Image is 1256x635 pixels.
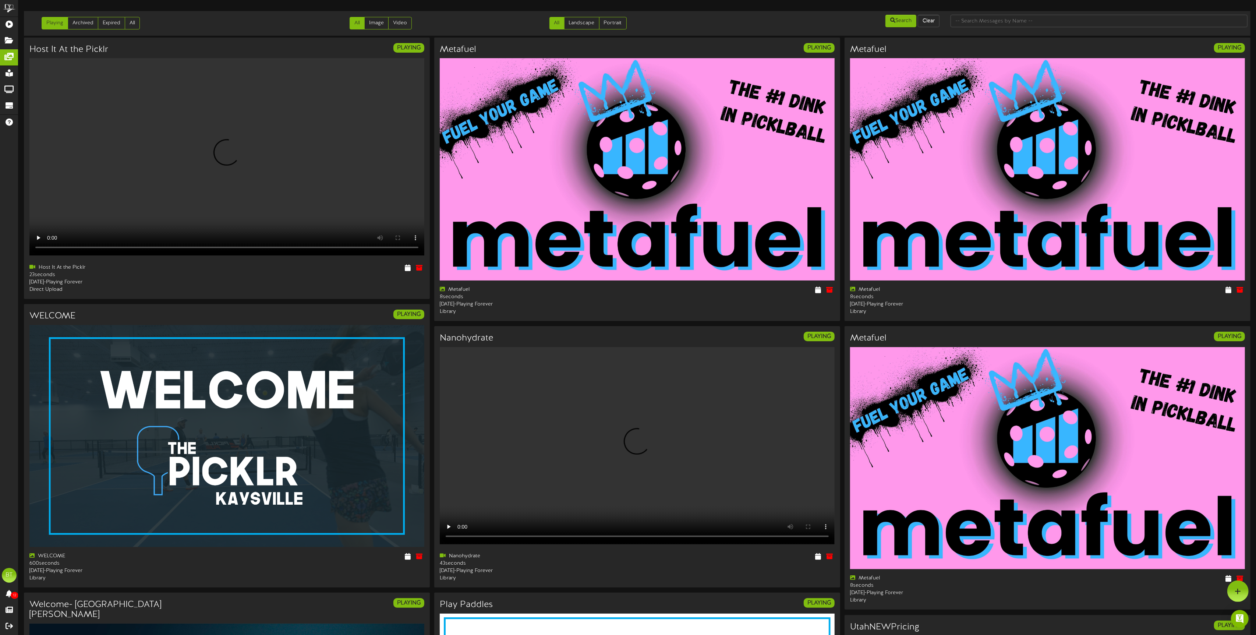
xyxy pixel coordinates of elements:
div: [DATE] - Playing Forever [29,567,221,575]
div: Host It At the Picklr [29,264,221,271]
a: All [125,17,140,29]
a: Video [388,17,412,29]
a: Archived [68,17,98,29]
h3: Metafuel [850,334,887,343]
h3: Nanohydrate [440,334,493,343]
button: Search [885,15,916,27]
div: [DATE] - Playing Forever [29,279,221,286]
strong: PLAYING [1218,45,1241,51]
h3: Metafuel [850,45,887,54]
button: Clear [918,15,940,27]
div: Library [29,575,221,582]
div: [DATE] - Playing Forever [850,301,1042,308]
div: WELCOME [29,553,221,560]
strong: PLAYING [807,600,831,606]
div: Open Intercom Messenger [1231,610,1249,628]
a: Portrait [599,17,627,29]
input: -- Search Messages by Name -- [951,15,1248,27]
strong: PLAYING [1218,622,1241,629]
a: Playing [42,17,68,29]
strong: PLAYING [397,45,421,51]
a: Landscape [564,17,599,29]
strong: PLAYING [807,333,831,340]
strong: PLAYING [807,45,831,51]
div: 8 seconds [850,293,1042,301]
div: Library [440,308,631,315]
div: 23 seconds [29,271,221,279]
div: [DATE] - Playing Forever [440,301,631,308]
div: 8 seconds [440,293,631,301]
h3: Host It At the Picklr [29,45,108,54]
img: e3a11ca3-a1e9-475c-b10d-ea74dc863ddfreveltv.png [440,58,835,280]
video: Your browser does not support HTML5 video. [29,58,424,255]
div: Nanohydrate [440,553,631,560]
div: Library [850,597,1042,604]
div: Library [850,308,1042,315]
div: Library [440,575,631,582]
div: Metafuel [850,286,1042,293]
span: 12 [11,592,18,599]
h3: Play Paddles [440,600,493,610]
div: BT [2,568,17,583]
h3: WELCOME [29,311,75,321]
h3: Metafuel [440,45,476,54]
div: [DATE] - Playing Forever [440,567,631,575]
div: [DATE] - Playing Forever [850,589,1042,597]
a: Image [364,17,389,29]
img: a128f6d4-9809-4f43-8e8e-dd7c808d59f57.png [29,325,424,547]
a: Expired [98,17,125,29]
div: 43 seconds [440,560,631,567]
video: Your browser does not support HTML5 video. [440,347,835,544]
strong: PLAYING [397,311,421,318]
div: Metafuel [850,575,1042,582]
h3: UtahNEWPricing [850,622,919,632]
a: All [350,17,365,29]
strong: PLAYING [1218,333,1241,340]
h3: Welcome- [GEOGRAPHIC_DATA][PERSON_NAME] [29,600,221,620]
strong: PLAYING [397,600,421,606]
div: Direct Upload [29,286,221,293]
img: e3a11ca3-a1e9-475c-b10d-ea74dc863ddfreveltv.png [850,347,1245,569]
a: All [549,17,565,29]
div: 8 seconds [850,582,1042,589]
div: Metafuel [440,286,631,293]
img: e3a11ca3-a1e9-475c-b10d-ea74dc863ddfreveltv.png [850,58,1245,280]
div: 600 seconds [29,560,221,567]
